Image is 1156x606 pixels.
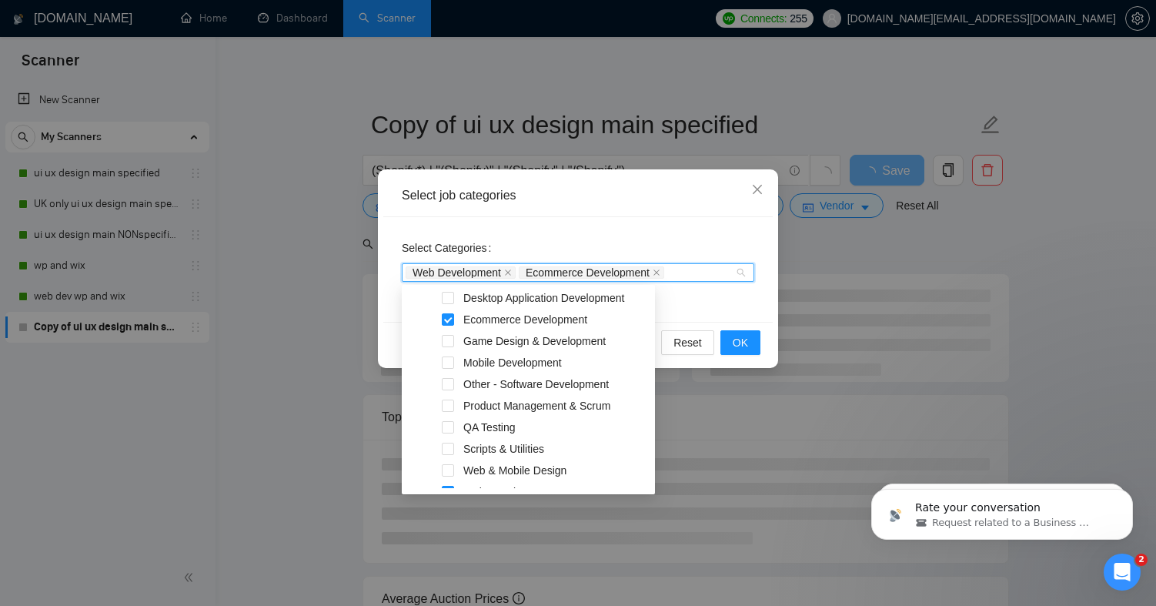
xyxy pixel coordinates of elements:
span: Web Development [406,266,516,279]
span: close [504,269,512,276]
button: OK [720,330,760,355]
span: Scripts & Utilities [463,443,544,455]
span: Product Management & Scrum [460,397,652,415]
span: Product Management & Scrum [463,400,610,412]
span: Ecommerce Development [519,266,664,279]
span: Mobile Development [460,353,652,372]
span: QA Testing [460,418,652,437]
span: Ecommerce Development [460,310,652,329]
span: 2 [1135,554,1148,566]
span: Web Development [413,267,501,278]
iframe: Intercom notifications message [848,457,1156,564]
span: Game Design & Development [460,332,652,350]
span: Scripts & Utilities [460,440,652,458]
input: Select Categories [667,266,670,279]
span: QA Testing [463,421,515,434]
div: Select job categories [402,187,754,204]
span: Ecommerce Development [463,313,587,326]
span: Game Design & Development [463,335,606,347]
button: Reset [661,330,714,355]
span: Desktop Application Development [463,292,624,304]
span: Web & Mobile Design [463,464,566,477]
button: Close [737,169,778,211]
span: Reset [673,334,702,351]
span: Web Development [460,483,652,501]
span: Other - Software Development [463,378,609,390]
span: close [653,269,660,276]
span: close [751,183,763,196]
span: Desktop Application Development [460,289,652,307]
span: Other - Software Development [460,375,652,393]
iframe: Intercom live chat [1104,554,1141,591]
span: Mobile Development [463,357,562,369]
span: Web & Mobile Design [460,461,652,480]
span: OK [733,334,748,351]
span: Ecommerce Development [526,267,650,278]
span: Web Development [463,486,552,498]
label: Select Categories [402,236,497,260]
